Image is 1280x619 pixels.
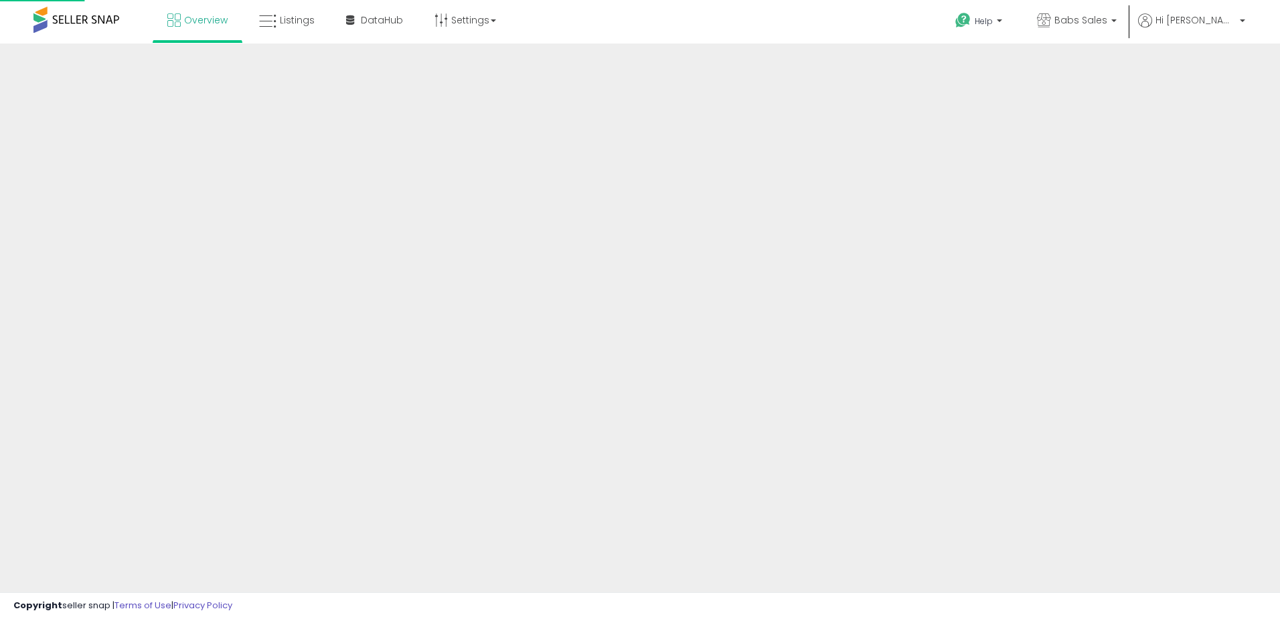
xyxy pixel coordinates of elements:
[955,12,971,29] i: Get Help
[184,13,228,27] span: Overview
[975,15,993,27] span: Help
[13,599,62,612] strong: Copyright
[114,599,171,612] a: Terms of Use
[945,2,1016,44] a: Help
[1054,13,1107,27] span: Babs Sales
[173,599,232,612] a: Privacy Policy
[280,13,315,27] span: Listings
[1155,13,1236,27] span: Hi [PERSON_NAME]
[361,13,403,27] span: DataHub
[1138,13,1245,44] a: Hi [PERSON_NAME]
